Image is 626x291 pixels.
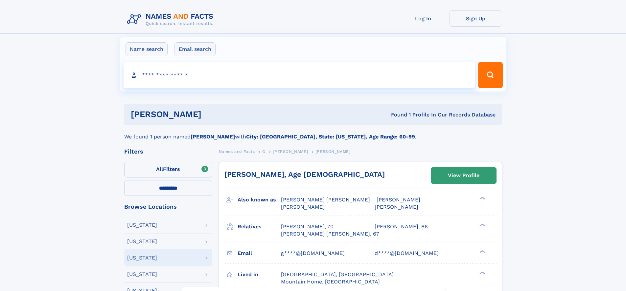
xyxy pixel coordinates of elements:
div: Filters [124,149,212,155]
div: ❯ [478,196,486,200]
span: [PERSON_NAME] [281,204,325,210]
a: [PERSON_NAME] [273,147,308,156]
span: [PERSON_NAME] [375,204,418,210]
a: [PERSON_NAME] [PERSON_NAME], 67 [281,230,379,238]
div: Found 1 Profile In Our Records Database [296,111,496,118]
a: [PERSON_NAME], 66 [375,223,428,230]
input: search input [124,62,475,88]
label: Email search [174,42,216,56]
h3: Email [238,248,281,259]
div: ❯ [478,271,486,275]
span: [GEOGRAPHIC_DATA], [GEOGRAPHIC_DATA] [281,271,394,278]
h3: Relatives [238,221,281,232]
a: Sign Up [450,10,502,27]
div: ❯ [478,223,486,227]
div: [US_STATE] [127,239,157,244]
a: [PERSON_NAME], 70 [281,223,334,230]
a: Log In [397,10,450,27]
span: [PERSON_NAME] [315,149,351,154]
span: G [262,149,266,154]
div: [US_STATE] [127,272,157,277]
button: Search Button [478,62,502,88]
div: Browse Locations [124,204,212,210]
b: [PERSON_NAME] [191,134,235,140]
span: [PERSON_NAME] [273,149,308,154]
span: All [156,166,163,172]
div: ❯ [478,249,486,254]
span: [PERSON_NAME] [377,197,420,203]
label: Name search [126,42,168,56]
h3: Lived in [238,269,281,280]
b: City: [GEOGRAPHIC_DATA], State: [US_STATE], Age Range: 60-99 [246,134,415,140]
div: We found 1 person named with . [124,125,502,141]
div: View Profile [448,168,479,183]
label: Filters [124,162,212,177]
span: Mountain Home, [GEOGRAPHIC_DATA] [281,279,380,285]
img: Logo Names and Facts [124,10,219,28]
h3: Also known as [238,194,281,205]
div: [US_STATE] [127,222,157,228]
span: [PERSON_NAME] [PERSON_NAME] [281,197,370,203]
div: [US_STATE] [127,255,157,260]
a: Names and Facts [219,147,255,156]
h1: [PERSON_NAME] [131,110,296,118]
a: [PERSON_NAME], Age [DEMOGRAPHIC_DATA] [224,170,385,178]
a: G [262,147,266,156]
a: View Profile [431,168,496,183]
